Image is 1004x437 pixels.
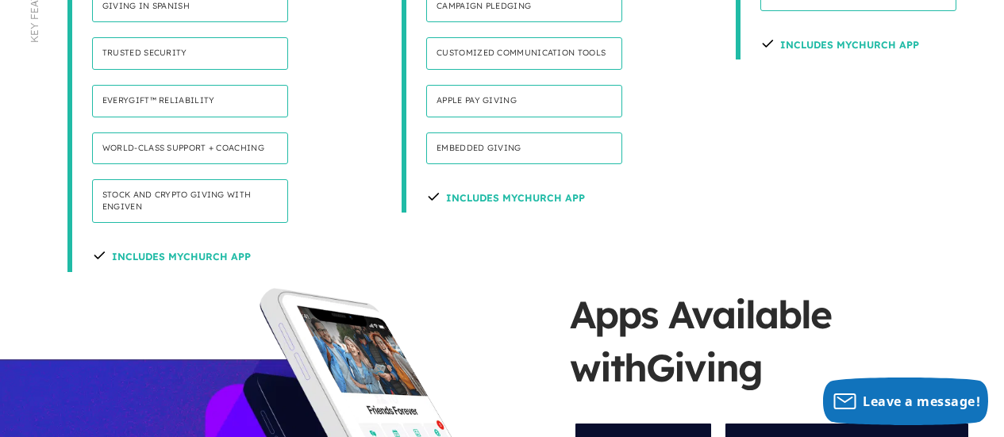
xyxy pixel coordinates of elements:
span: Leave a message! [863,393,980,410]
h4: Trusted security [92,37,288,70]
h4: Apple Pay Giving [426,85,622,117]
h4: World-class support + coaching [92,132,288,165]
h4: Customized communication tools [426,37,622,70]
button: Leave a message! [823,378,988,425]
h4: Everygift™ Reliability [92,85,288,117]
h4: Stock and Crypto Giving with Engiven [92,179,288,223]
h5: Apps Available with [570,288,1004,418]
h4: Includes Mychurch App [426,179,585,213]
h4: Includes Mychurch App [760,26,919,59]
h4: Embedded Giving [426,132,622,165]
span: Giving [646,343,762,391]
h4: Includes MyChurch App [92,238,251,271]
